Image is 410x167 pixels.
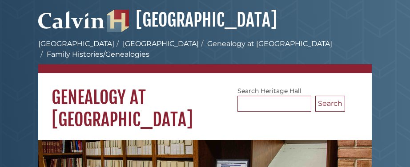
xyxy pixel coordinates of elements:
[38,39,372,73] nav: breadcrumb
[207,39,332,48] a: Genealogy at [GEOGRAPHIC_DATA]
[107,10,129,32] img: Hekman Library Logo
[38,20,105,28] a: Calvin University
[38,49,149,60] li: Family Histories/Genealogies
[123,39,199,48] a: [GEOGRAPHIC_DATA]
[315,96,345,112] button: Search
[107,9,277,31] a: [GEOGRAPHIC_DATA]
[38,39,114,48] a: [GEOGRAPHIC_DATA]
[38,7,105,32] img: Calvin
[38,73,372,131] h1: Genealogy at [GEOGRAPHIC_DATA]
